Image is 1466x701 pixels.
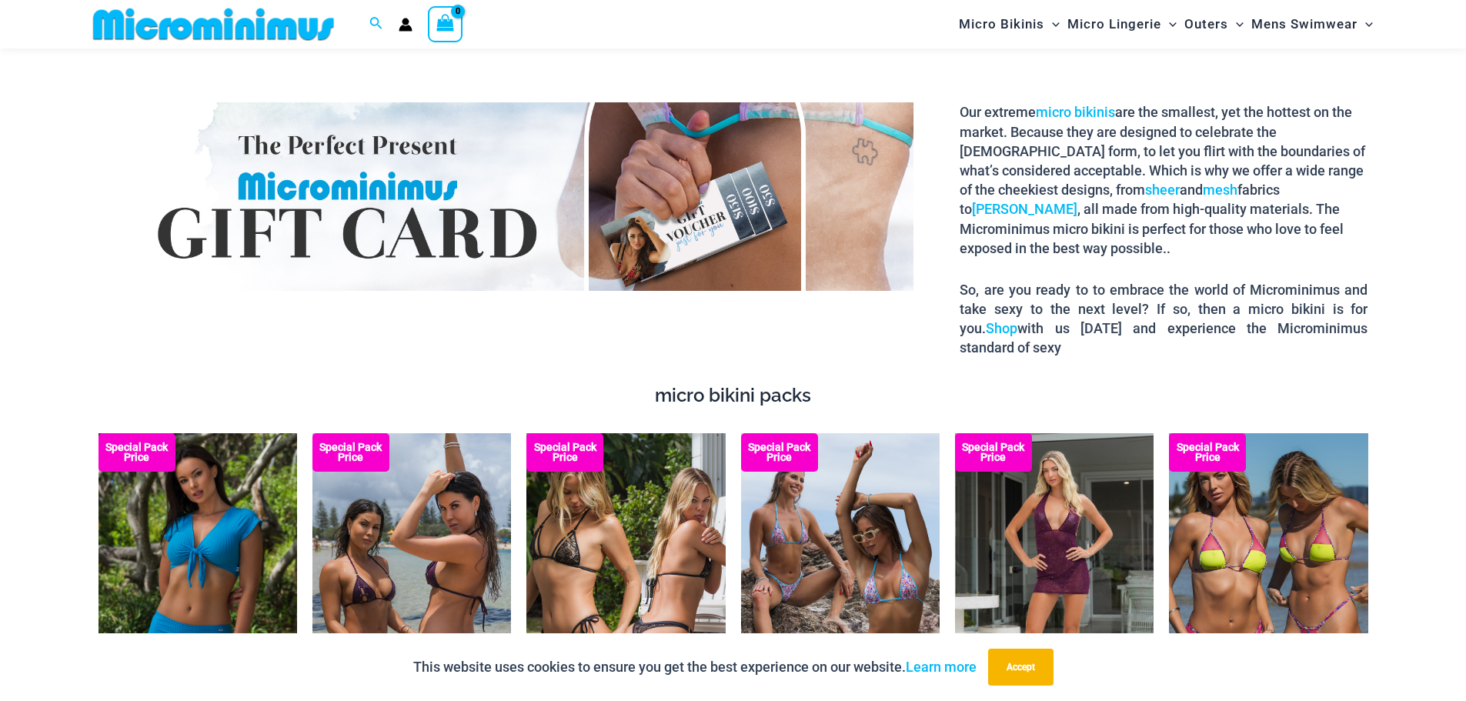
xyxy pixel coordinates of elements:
span: Mens Swimwear [1251,5,1357,44]
a: Micro LingerieMenu ToggleMenu Toggle [1064,5,1180,44]
span: Outers [1184,5,1228,44]
a: Search icon link [369,15,383,34]
a: sheer [1145,182,1180,198]
a: OutersMenu ToggleMenu Toggle [1180,5,1247,44]
span: Micro Bikinis [959,5,1044,44]
b: Special Pack Price [312,442,389,462]
a: Learn more [906,659,977,675]
a: Mens SwimwearMenu ToggleMenu Toggle [1247,5,1377,44]
b: Special Pack Price [741,442,818,462]
a: Shop [986,320,1017,336]
p: This website uses cookies to ensure you get the best experience on our website. [413,656,977,679]
a: View Shopping Cart, empty [428,6,463,42]
nav: Site Navigation [953,2,1380,46]
b: Special Pack Price [99,442,175,462]
p: Our extreme are the smallest, yet the hottest on the market. Because they are designed to celebra... [960,102,1367,258]
a: Micro BikinisMenu ToggleMenu Toggle [955,5,1064,44]
p: So, are you ready to to embrace the world of Microminimus and take sexy to the next level? If so,... [960,280,1367,358]
a: micro bikinis [1036,104,1115,120]
span: Micro Lingerie [1067,5,1161,44]
b: Special Pack Price [955,442,1032,462]
img: Gift Card Banner 1680 [121,102,913,291]
a: Account icon link [399,18,412,32]
span: Menu Toggle [1044,5,1060,44]
b: Special Pack Price [526,442,603,462]
a: mesh [1203,182,1237,198]
span: Menu Toggle [1228,5,1244,44]
button: Accept [988,649,1054,686]
h4: micro bikini packs [99,385,1368,407]
span: Menu Toggle [1161,5,1177,44]
img: MM SHOP LOGO FLAT [87,7,340,42]
span: Menu Toggle [1357,5,1373,44]
b: Special Pack Price [1169,442,1246,462]
a: [PERSON_NAME] [972,201,1077,217]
